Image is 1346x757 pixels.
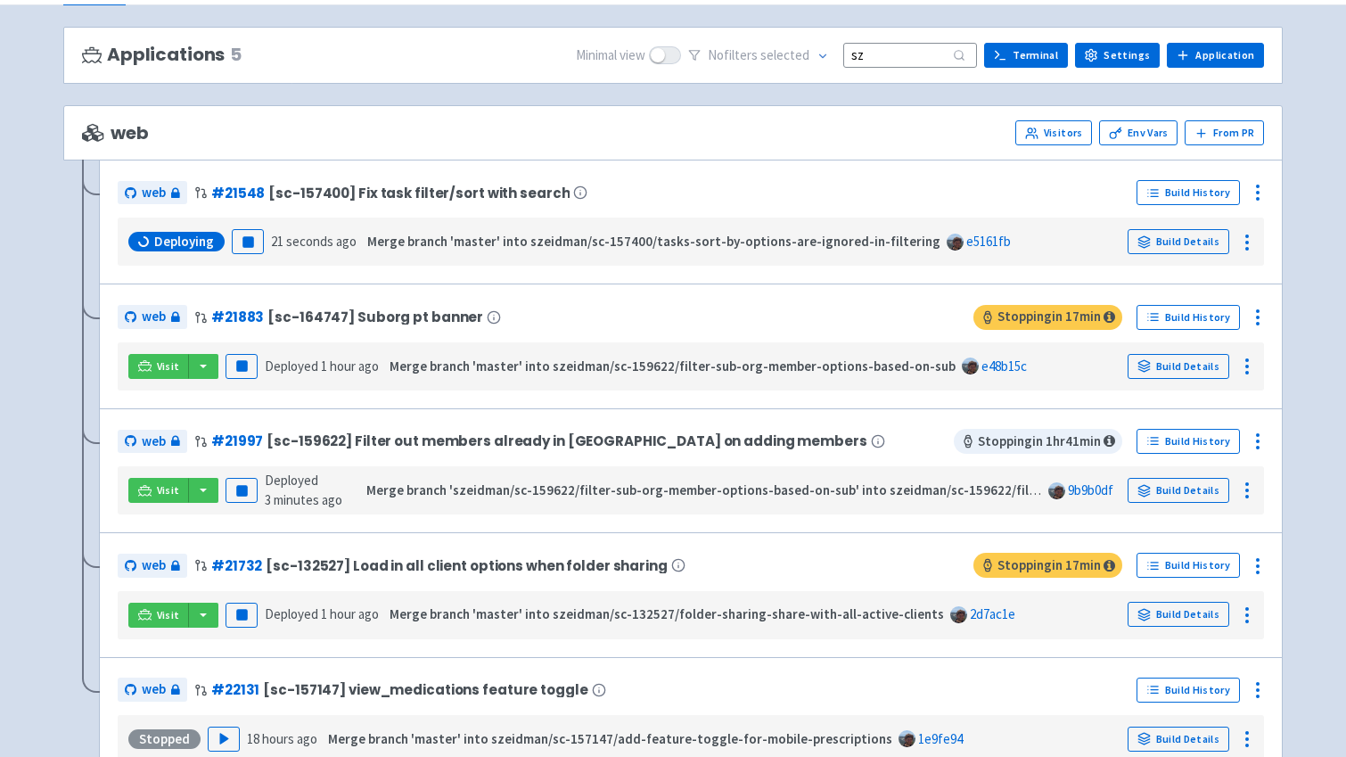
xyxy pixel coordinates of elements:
span: web [142,307,166,327]
strong: Merge branch 'master' into szeidman/sc-132527/folder-sharing-share-with-all-active-clients [390,605,944,622]
span: Visit [157,483,180,498]
span: web [142,679,166,700]
span: Minimal view [576,45,645,66]
a: web [118,305,187,329]
a: web [118,554,187,578]
a: e48b15c [981,358,1027,374]
span: Stopping in 17 min [973,305,1122,330]
time: 1 hour ago [321,605,379,622]
time: 1 hour ago [321,358,379,374]
a: 2d7ac1e [970,605,1015,622]
span: Stopping in 17 min [973,553,1122,578]
input: Search... [843,43,977,67]
span: web [82,123,148,144]
span: No filter s [708,45,809,66]
strong: Merge branch 'szeidman/sc-159622/filter-sub-org-member-options-based-on-sub' into szeidman/sc-159... [366,481,1249,498]
a: Settings [1075,43,1160,68]
a: Build History [1137,305,1240,330]
button: Play [208,727,240,752]
a: web [118,181,187,205]
a: web [118,678,187,702]
a: #21997 [211,432,263,450]
a: Terminal [984,43,1068,68]
a: Build History [1137,553,1240,578]
span: Deployed [265,358,379,374]
a: #21883 [211,308,264,326]
span: web [142,555,166,576]
span: Stopping in 1 hr 41 min [954,429,1122,454]
span: web [142,183,166,203]
a: Visit [128,478,189,503]
h3: Applications [82,45,242,65]
a: Build Details [1128,354,1229,379]
span: [sc-164747] Suborg pt banner [267,309,483,325]
a: #22131 [211,680,259,699]
span: Visit [157,608,180,622]
a: Visit [128,603,189,628]
span: selected [760,46,809,63]
span: web [142,432,166,452]
a: Build History [1137,429,1240,454]
span: Deployed [265,472,342,509]
time: 3 minutes ago [265,491,342,508]
span: [sc-159622] Filter out members already in [GEOGRAPHIC_DATA] on adding members [267,433,866,448]
a: Build History [1137,678,1240,703]
a: Build Details [1128,602,1229,627]
a: e5161fb [966,233,1011,250]
span: [sc-157147] view_medications feature toggle [263,682,587,697]
a: 1e9fe94 [918,730,963,747]
a: #21732 [211,556,262,575]
time: 21 seconds ago [271,233,357,250]
time: 18 hours ago [247,730,317,747]
button: Pause [232,229,264,254]
button: From PR [1185,120,1264,145]
a: Application [1167,43,1264,68]
button: Pause [226,603,258,628]
span: [sc-157400] Fix task filter/sort with search [268,185,570,201]
span: Deployed [265,605,379,622]
div: Stopped [128,729,201,749]
button: Pause [226,354,258,379]
span: Deploying [154,233,214,251]
a: Build Details [1128,229,1229,254]
span: Visit [157,359,180,374]
a: Env Vars [1099,120,1178,145]
strong: Merge branch 'master' into szeidman/sc-159622/filter-sub-org-member-options-based-on-sub [390,358,956,374]
a: Visit [128,354,189,379]
a: Build History [1137,180,1240,205]
strong: Merge branch 'master' into szeidman/sc-157400/tasks-sort-by-options-are-ignored-in-filtering [367,233,940,250]
strong: Merge branch 'master' into szeidman/sc-157147/add-feature-toggle-for-mobile-prescriptions [328,730,892,747]
a: web [118,430,187,454]
a: 9b9b0df [1068,481,1113,498]
span: 5 [230,45,242,65]
a: #21548 [211,184,265,202]
a: Visitors [1015,120,1092,145]
span: [sc-132527] Load in all client options when folder sharing [266,558,667,573]
button: Pause [226,478,258,503]
a: Build Details [1128,478,1229,503]
a: Build Details [1128,727,1229,752]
